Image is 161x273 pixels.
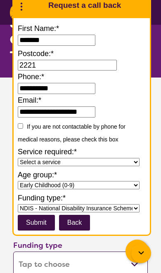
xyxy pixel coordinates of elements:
[59,215,90,231] button: Back
[18,192,146,204] label: Funding type:*
[18,215,55,231] input: Submit
[10,6,52,19] img: Karista logo
[18,60,117,71] input: Enter a 4-digit postcode
[18,47,146,60] label: Postcode:*
[18,94,146,106] label: Email:*
[13,240,62,250] label: Funding type
[18,169,146,181] label: Age group:*
[18,146,146,158] label: Service required:*
[125,240,149,263] button: Channel Menu
[18,22,146,35] label: First Name:*
[18,123,125,143] label: If you are not contactable by phone for medical reasons, please check this box
[18,71,146,83] label: Phone:*
[10,15,151,64] h1: Search NDIS Occupational Therapists Near You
